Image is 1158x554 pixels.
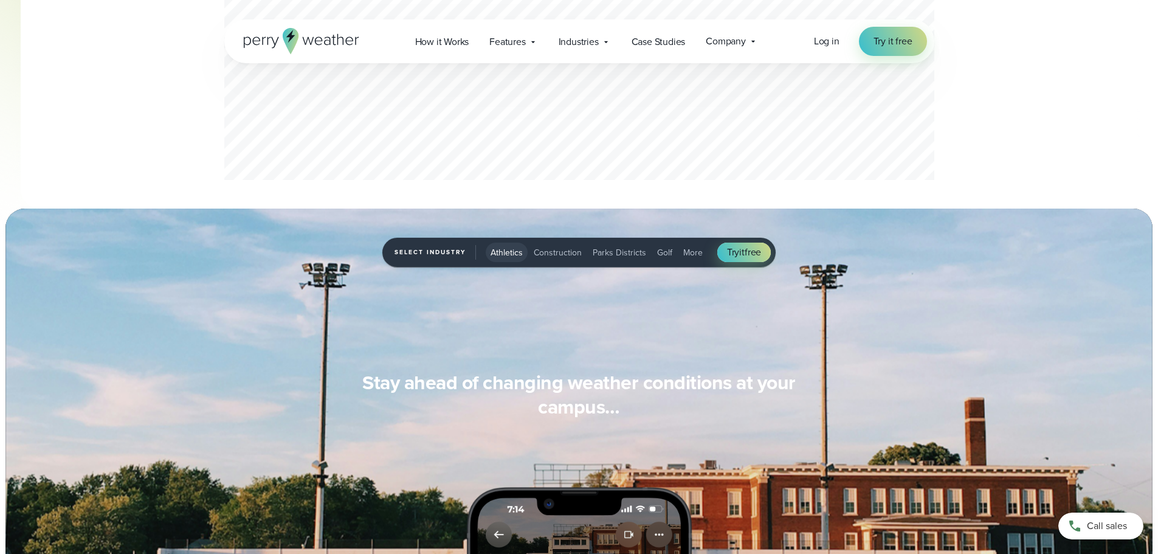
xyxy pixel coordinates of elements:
[814,34,839,48] span: Log in
[1087,519,1127,533] span: Call sales
[489,35,525,49] span: Features
[491,246,523,259] span: Athletics
[717,243,771,262] a: Tryitfree
[559,35,599,49] span: Industries
[859,27,927,56] a: Try it free
[727,245,761,260] span: Try free
[534,246,582,259] span: Construction
[652,243,677,262] button: Golf
[706,34,746,49] span: Company
[415,35,469,49] span: How it Works
[395,245,476,260] span: Select Industry
[678,243,708,262] button: More
[593,246,646,259] span: Parks Districts
[739,245,745,259] span: it
[1058,513,1143,539] a: Call sales
[632,35,686,49] span: Case Studies
[529,243,587,262] button: Construction
[657,246,672,259] span: Golf
[405,29,480,54] a: How it Works
[814,34,839,49] a: Log in
[588,243,651,262] button: Parks Districts
[486,243,528,262] button: Athletics
[683,246,703,259] span: More
[874,34,912,49] span: Try it free
[621,29,696,54] a: Case Studies
[346,370,813,419] h3: Stay ahead of changing weather conditions at your campus…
